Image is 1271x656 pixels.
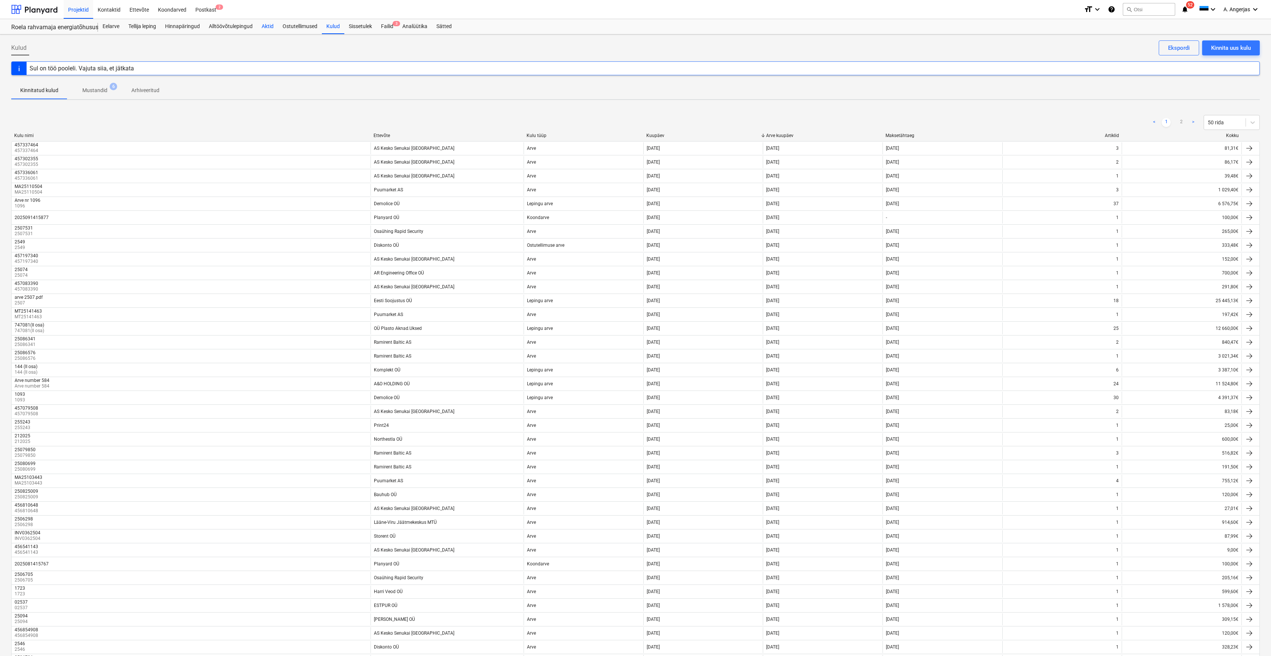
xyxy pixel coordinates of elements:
[886,146,899,151] div: [DATE]
[1113,381,1119,386] div: 24
[1122,627,1241,639] div: 120,00€
[1122,558,1241,570] div: 100,00€
[766,270,779,276] div: [DATE]
[647,187,660,192] div: [DATE]
[374,173,454,179] div: AS Kesko Senukai [GEOGRAPHIC_DATA]
[374,215,399,220] div: Planyard OÜ
[1122,184,1241,196] div: 1 029,40€
[15,466,37,473] p: 25080699
[647,478,660,483] div: [DATE]
[1116,478,1119,483] div: 4
[766,284,779,289] div: [DATE]
[377,19,398,34] div: Failid
[1122,170,1241,182] div: 39,48€
[82,86,107,94] p: Mustandid
[1116,187,1119,192] div: 3
[647,146,660,151] div: [DATE]
[527,187,536,192] div: Arve
[432,19,456,34] a: Sätted
[647,340,660,345] div: [DATE]
[1116,256,1119,262] div: 1
[374,450,411,456] div: Ramirent Baltic AS
[278,19,322,34] a: Ostutellimused
[15,184,42,189] div: MA25110504
[15,328,46,334] p: 747081(II osa)
[15,452,37,459] p: 25079850
[15,419,30,425] div: 255243
[647,353,660,359] div: [DATE]
[527,423,536,428] div: Arve
[15,300,44,306] p: 2507
[15,369,39,376] p: 144 (II osa)
[766,187,779,192] div: [DATE]
[527,215,549,220] div: Koondarve
[15,231,34,237] p: 2507531
[1116,423,1119,428] div: 1
[1122,586,1241,598] div: 599,60€
[647,464,660,470] div: [DATE]
[15,322,44,328] div: 747081(II osa)
[15,411,40,417] p: 457079508
[374,326,422,331] div: OÜ Plasto Aknad.Uksed
[374,243,399,248] div: Diskonto OÜ
[527,478,536,483] div: Arve
[374,478,403,483] div: Puumarket AS
[527,464,536,470] div: Arve
[1122,419,1241,431] div: 25,00€
[527,160,536,165] div: Arve
[1122,239,1241,251] div: 333,48€
[11,43,27,52] span: Kulud
[886,201,899,206] div: [DATE]
[15,355,37,362] p: 25086576
[374,160,454,165] div: AS Kesko Senukai [GEOGRAPHIC_DATA]
[1122,433,1241,445] div: 600,00€
[257,19,278,34] div: Aktid
[886,340,899,345] div: [DATE]
[527,353,536,359] div: Arve
[161,19,204,34] a: Hinnapäringud
[647,395,660,400] div: [DATE]
[647,450,660,456] div: [DATE]
[15,480,44,486] p: MA25103443
[647,256,660,262] div: [DATE]
[1181,5,1189,14] i: notifications
[1116,243,1119,248] div: 1
[647,367,660,373] div: [DATE]
[1113,395,1119,400] div: 30
[886,478,899,483] div: [DATE]
[15,142,38,148] div: 457337464
[1122,392,1241,404] div: 4 391,37€
[15,245,27,251] p: 2549
[1122,225,1241,237] div: 265,00€
[374,492,397,497] div: Bauhub OÜ
[374,270,424,276] div: AR Engineering Office OÜ
[15,447,36,452] div: 25079850
[766,437,779,442] div: [DATE]
[15,156,38,161] div: 457302355
[766,395,779,400] div: [DATE]
[1122,406,1241,417] div: 83,18€
[15,336,36,341] div: 25086341
[886,464,899,470] div: [DATE]
[527,326,553,331] div: Lepingu arve
[527,395,553,400] div: Lepingu arve
[1122,378,1241,390] div: 11 524,80€
[1122,613,1241,625] div: 309,15€
[374,312,403,317] div: Puumarket AS
[15,253,38,258] div: 457197340
[15,433,30,438] div: 212025
[15,489,38,494] div: 250825009
[886,381,899,386] div: [DATE]
[15,475,42,480] div: MA25103443
[15,225,33,231] div: 2507531
[344,19,377,34] a: Sissetulek
[1122,156,1241,168] div: 86,17€
[1122,489,1241,501] div: 120,00€
[98,19,124,34] div: Eelarve
[886,270,899,276] div: [DATE]
[766,478,779,483] div: [DATE]
[1202,40,1260,55] button: Kinnita uus kulu
[886,256,899,262] div: [DATE]
[886,326,899,331] div: [DATE]
[393,21,400,26] span: 3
